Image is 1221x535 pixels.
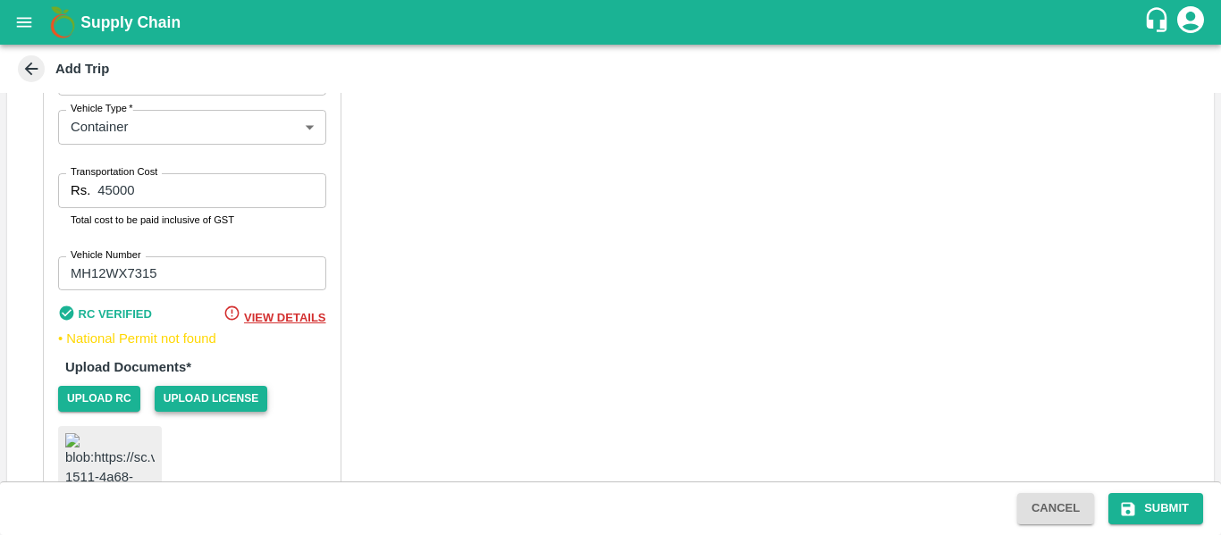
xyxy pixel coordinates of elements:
p: Rs. [71,180,90,200]
button: Cancel [1017,493,1094,524]
strong: Upload Documents* [65,360,191,374]
div: account of current user [1175,4,1207,41]
button: open drawer [4,2,45,43]
img: logo [45,4,80,40]
div: customer-support [1143,6,1175,38]
span: Upload RC [58,386,140,412]
b: Supply Chain [80,13,181,31]
img: blob:https://sc.vegrow.in/964e1aa0-1511-4a68-bf3d-26669be82356 [65,433,155,527]
label: Transportation Cost [71,165,157,180]
span: View Details [244,311,325,324]
input: Ex: TS07EX8889 [58,256,326,290]
b: RC Verified [79,307,152,321]
label: Vehicle Type [71,102,133,116]
span: Upload License [155,386,268,412]
b: Add Trip [55,62,109,76]
button: Submit [1108,493,1203,524]
p: Container [71,117,128,137]
label: Vehicle Number [71,248,141,263]
a: Supply Chain [80,10,1143,35]
p: • National Permit not found [58,329,326,348]
p: Total cost to be paid inclusive of GST [71,212,314,228]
